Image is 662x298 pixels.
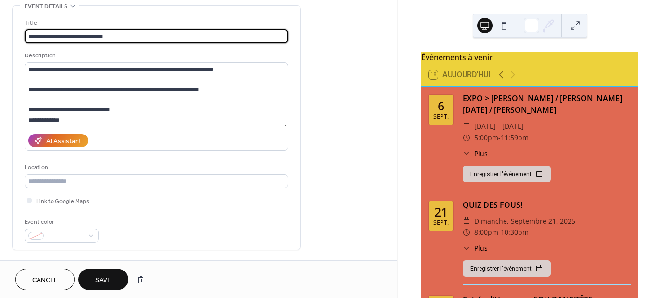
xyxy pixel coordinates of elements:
div: ​ [463,149,470,159]
button: ​Plus [463,149,488,159]
div: Location [25,163,286,173]
div: QUIZ DES FOUS! [463,199,631,211]
span: Plus [474,149,488,159]
button: Enregistrer l'événement [463,166,551,182]
div: Description [25,51,286,61]
span: [DATE] - [DATE] [474,121,524,132]
div: 6 [438,100,444,112]
span: 10:30pm [501,227,529,238]
span: - [498,227,501,238]
span: Save [95,275,111,285]
button: Cancel [15,269,75,290]
div: EXPO > [PERSON_NAME] / [PERSON_NAME][DATE] / [PERSON_NAME] [463,93,631,116]
button: ​Plus [463,243,488,253]
span: dimanche, septembre 21, 2025 [474,216,575,227]
div: ​ [463,216,470,227]
div: ​ [463,121,470,132]
span: 11:59pm [501,132,529,144]
div: ​ [463,227,470,238]
div: AI Assistant [46,136,81,147]
span: 8:00pm [474,227,498,238]
button: AI Assistant [28,134,88,147]
div: ​ [463,243,470,253]
div: sept. [433,220,449,226]
span: Event details [25,1,67,12]
button: Enregistrer l'événement [463,260,551,277]
div: Title [25,18,286,28]
div: sept. [433,114,449,120]
span: 5:00pm [474,132,498,144]
span: - [498,132,501,144]
div: Événements à venir [421,52,638,63]
div: ​ [463,132,470,144]
div: 21 [434,206,448,218]
div: Event color [25,217,97,227]
span: Link to Google Maps [36,196,89,206]
button: Save [78,269,128,290]
span: Plus [474,243,488,253]
span: Cancel [32,275,58,285]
